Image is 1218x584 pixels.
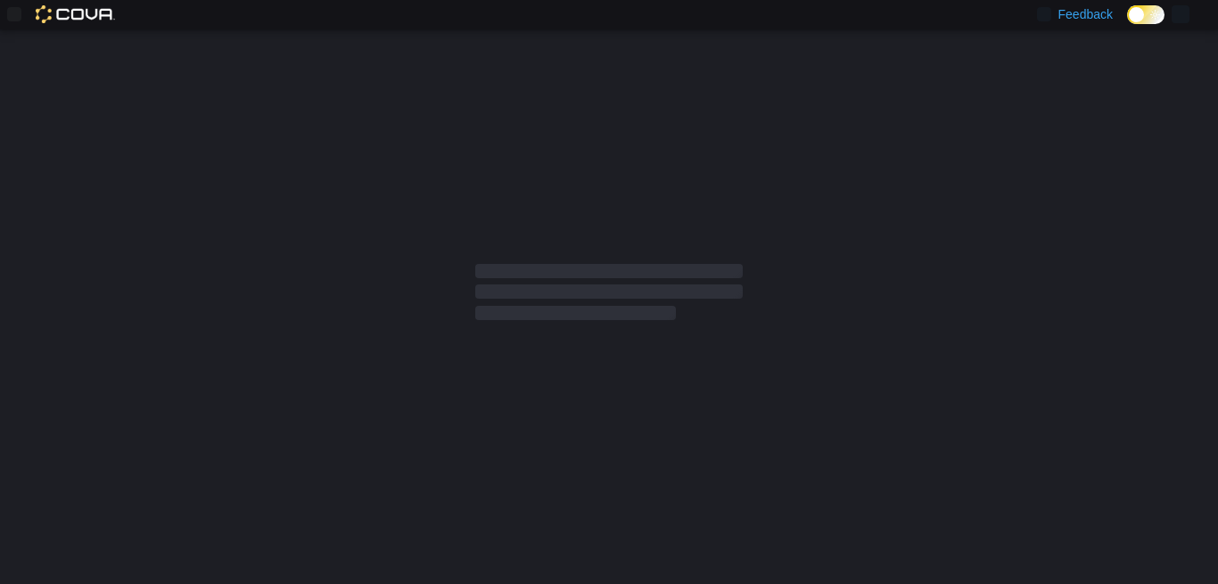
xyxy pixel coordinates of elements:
span: Loading [475,267,743,325]
span: Feedback [1058,5,1113,23]
span: Dark Mode [1127,24,1128,25]
img: Cova [36,5,115,23]
input: Dark Mode [1127,5,1165,24]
